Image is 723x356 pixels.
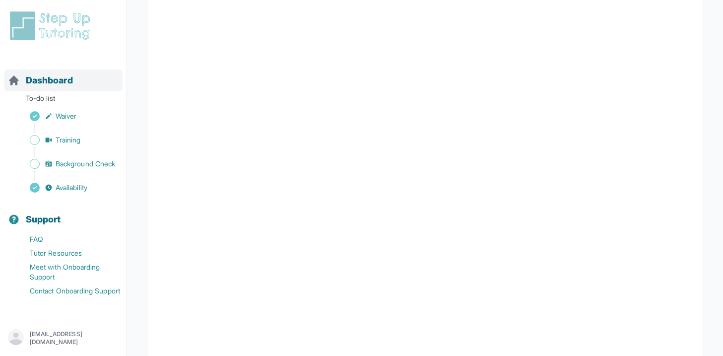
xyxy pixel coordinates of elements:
span: Support [26,213,61,226]
a: Background Check [8,157,127,171]
a: FAQ [8,232,127,246]
button: Dashboard [4,58,123,91]
a: Waiver [8,109,127,123]
a: Meet with Onboarding Support [8,260,127,284]
span: Training [56,135,81,145]
a: Dashboard [8,73,73,87]
a: Tutor Resources [8,246,127,260]
span: Background Check [56,159,115,169]
button: Support [4,197,123,230]
img: logo [8,10,96,42]
a: Availability [8,181,127,195]
span: Waiver [56,111,76,121]
p: [EMAIL_ADDRESS][DOMAIN_NAME] [30,330,119,346]
a: Training [8,133,127,147]
span: Availability [56,183,87,193]
p: To-do list [4,93,123,107]
button: [EMAIL_ADDRESS][DOMAIN_NAME] [8,329,119,347]
span: Dashboard [26,73,73,87]
a: Contact Onboarding Support [8,284,127,298]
